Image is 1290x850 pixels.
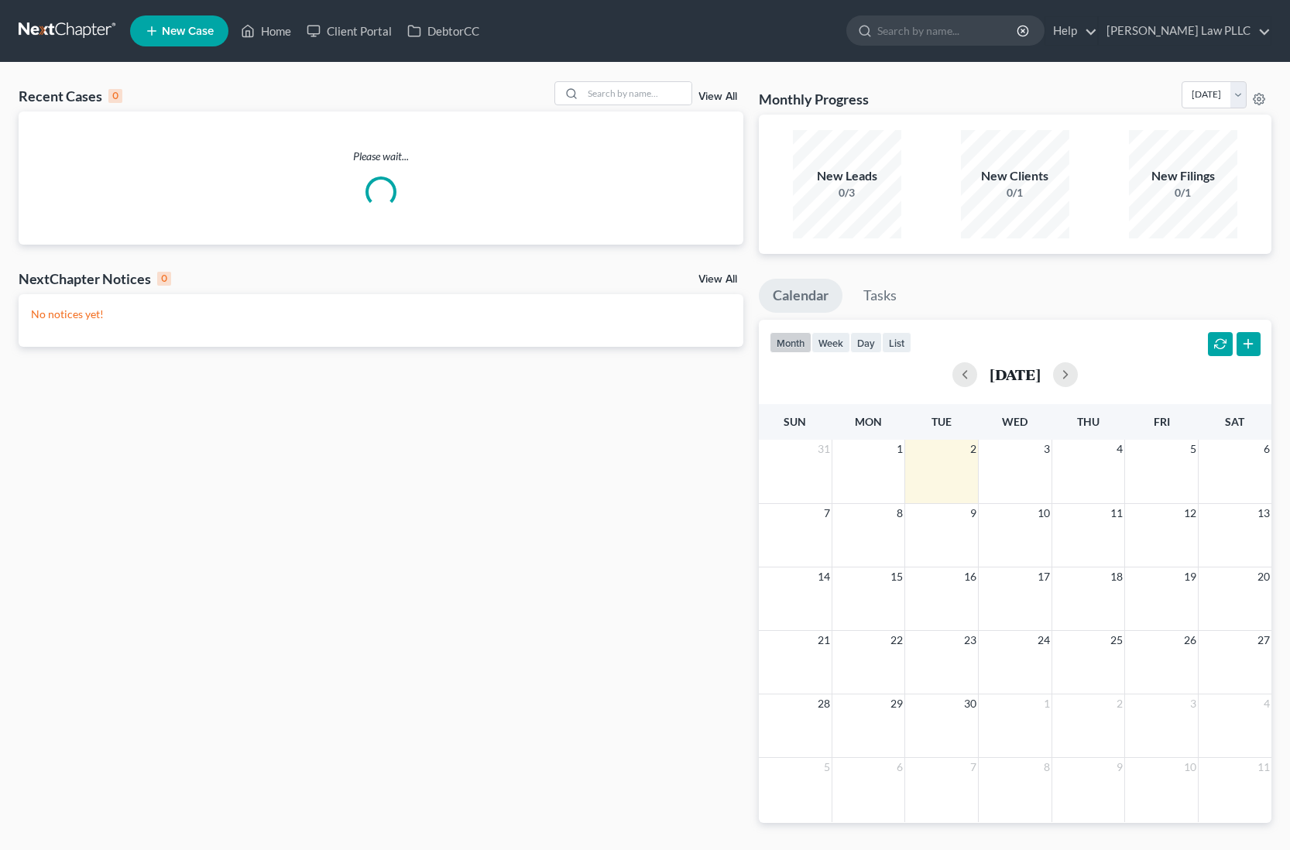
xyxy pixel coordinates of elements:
span: 30 [962,694,978,713]
span: Thu [1077,415,1100,428]
span: 24 [1036,631,1052,649]
div: 0/3 [793,185,901,201]
span: 7 [969,758,978,776]
span: 12 [1182,504,1198,523]
span: 31 [816,440,832,458]
a: Home [233,17,299,45]
div: 0 [108,89,122,103]
span: 28 [816,694,832,713]
span: Sun [784,415,806,428]
span: Fri [1154,415,1170,428]
div: NextChapter Notices [19,269,171,288]
span: 8 [895,504,904,523]
div: 0/1 [1129,185,1237,201]
a: View All [698,274,737,285]
input: Search by name... [583,82,691,105]
a: View All [698,91,737,102]
span: 19 [1182,567,1198,586]
span: 1 [895,440,904,458]
span: 13 [1256,504,1271,523]
span: 2 [969,440,978,458]
a: DebtorCC [400,17,487,45]
span: 14 [816,567,832,586]
span: 2 [1115,694,1124,713]
span: 7 [822,504,832,523]
span: 10 [1182,758,1198,776]
a: Help [1045,17,1097,45]
a: [PERSON_NAME] Law PLLC [1099,17,1271,45]
span: 8 [1042,758,1052,776]
span: 5 [1189,440,1198,458]
span: New Case [162,26,214,37]
span: Wed [1002,415,1028,428]
span: 4 [1262,694,1271,713]
h2: [DATE] [990,366,1041,382]
div: New Clients [961,167,1069,185]
span: 5 [822,758,832,776]
span: Mon [855,415,882,428]
span: 11 [1109,504,1124,523]
span: 10 [1036,504,1052,523]
h3: Monthly Progress [759,90,869,108]
span: 16 [962,567,978,586]
span: Tue [931,415,952,428]
span: 6 [895,758,904,776]
a: Tasks [849,279,911,313]
span: 20 [1256,567,1271,586]
a: Client Portal [299,17,400,45]
span: 17 [1036,567,1052,586]
span: 3 [1189,694,1198,713]
span: 4 [1115,440,1124,458]
span: 1 [1042,694,1052,713]
span: 3 [1042,440,1052,458]
span: 29 [889,694,904,713]
span: 15 [889,567,904,586]
button: week [811,332,850,353]
span: 25 [1109,631,1124,649]
span: 26 [1182,631,1198,649]
div: New Leads [793,167,901,185]
span: Sat [1225,415,1244,428]
button: day [850,332,882,353]
span: 9 [1115,758,1124,776]
span: 6 [1262,440,1271,458]
p: No notices yet! [31,307,731,322]
span: 21 [816,631,832,649]
p: Please wait... [19,149,743,164]
button: month [770,332,811,353]
span: 9 [969,504,978,523]
div: New Filings [1129,167,1237,185]
span: 11 [1256,758,1271,776]
span: 27 [1256,631,1271,649]
span: 22 [889,631,904,649]
span: 18 [1109,567,1124,586]
button: list [882,332,911,353]
a: Calendar [759,279,842,313]
span: 23 [962,631,978,649]
div: 0 [157,272,171,286]
div: 0/1 [961,185,1069,201]
input: Search by name... [877,16,1019,45]
div: Recent Cases [19,87,122,105]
